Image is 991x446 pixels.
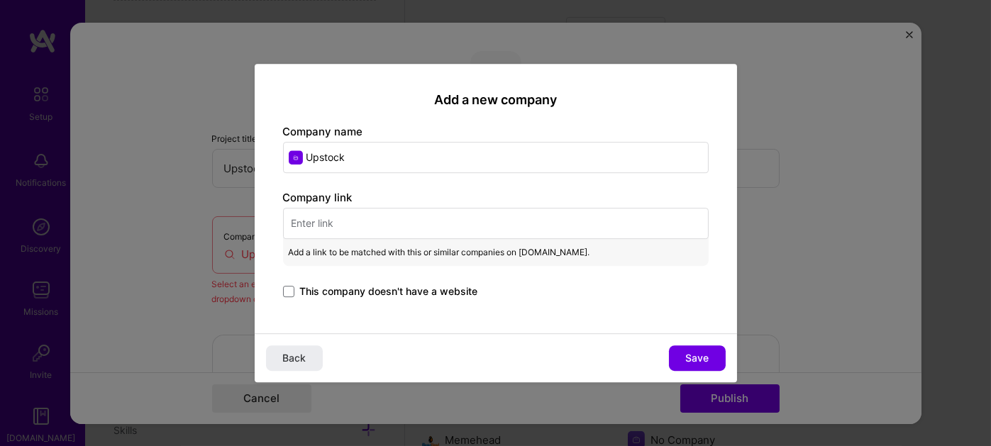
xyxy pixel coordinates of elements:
[283,191,353,204] label: Company link
[283,125,363,138] label: Company name
[283,92,709,108] h2: Add a new company
[300,284,478,299] span: This company doesn't have a website
[669,345,726,371] button: Save
[685,351,709,365] span: Save
[282,351,306,365] span: Back
[266,345,323,371] button: Back
[283,208,709,239] input: Enter link
[289,245,590,260] span: Add a link to be matched with this or similar companies on [DOMAIN_NAME].
[283,142,709,173] input: Enter name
